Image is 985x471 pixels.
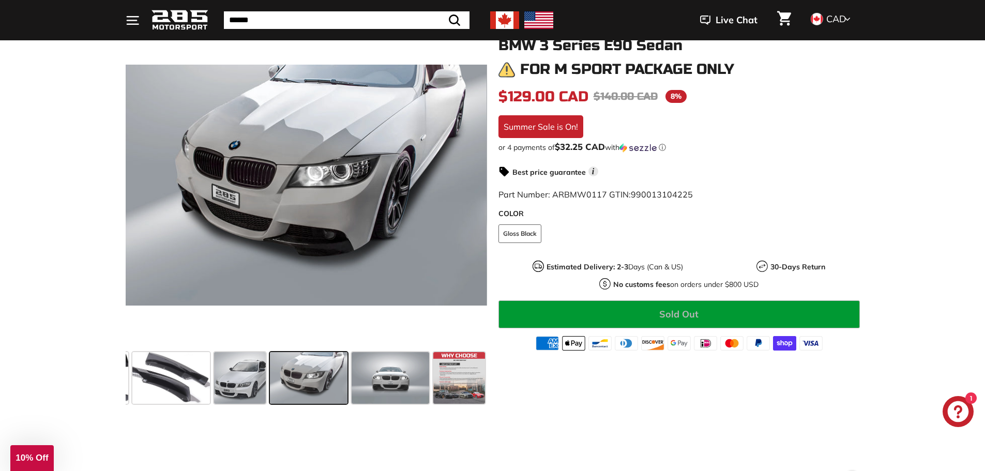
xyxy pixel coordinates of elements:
[613,279,759,290] p: on orders under $800 USD
[716,13,757,27] span: Live Chat
[631,189,693,200] span: 990013104225
[939,396,977,430] inbox-online-store-chat: Shopify online store chat
[224,11,469,29] input: Search
[16,453,48,463] span: 10% Off
[10,445,54,471] div: 10% Off
[668,336,691,351] img: google_pay
[498,142,860,153] div: or 4 payments of with
[747,336,770,351] img: paypal
[665,90,687,103] span: 8%
[659,308,699,320] span: Sold Out
[498,142,860,153] div: or 4 payments of$32.25 CADwithSezzle Click to learn more about Sezzle
[498,22,860,54] h1: M tech Style Front Lip Splitter - [DATE]-[DATE] BMW 3 Series E90 Sedan
[547,262,683,272] p: Days (Can & US)
[588,166,598,176] span: i
[498,88,588,105] span: $129.00 CAD
[536,336,559,351] img: american_express
[619,143,657,153] img: Sezzle
[615,336,638,351] img: diners_club
[498,115,583,138] div: Summer Sale is On!
[694,336,717,351] img: ideal
[555,141,605,152] span: $32.25 CAD
[547,262,628,271] strong: Estimated Delivery: 2-3
[151,8,208,33] img: Logo_285_Motorsport_areodynamics_components
[720,336,744,351] img: master
[498,208,860,219] label: COLOR
[594,90,658,103] span: $140.00 CAD
[562,336,585,351] img: apple_pay
[687,7,771,33] button: Live Chat
[799,336,823,351] img: visa
[826,13,846,25] span: CAD
[613,280,670,289] strong: No customs fees
[498,300,860,328] button: Sold Out
[641,336,664,351] img: discover
[588,336,612,351] img: bancontact
[512,168,586,177] strong: Best price guarantee
[770,262,825,271] strong: 30-Days Return
[771,3,797,38] a: Cart
[498,189,693,200] span: Part Number: ARBMW0117 GTIN:
[773,336,796,351] img: shopify_pay
[520,62,734,78] h3: For M Sport Package only
[498,62,515,78] img: warning.png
